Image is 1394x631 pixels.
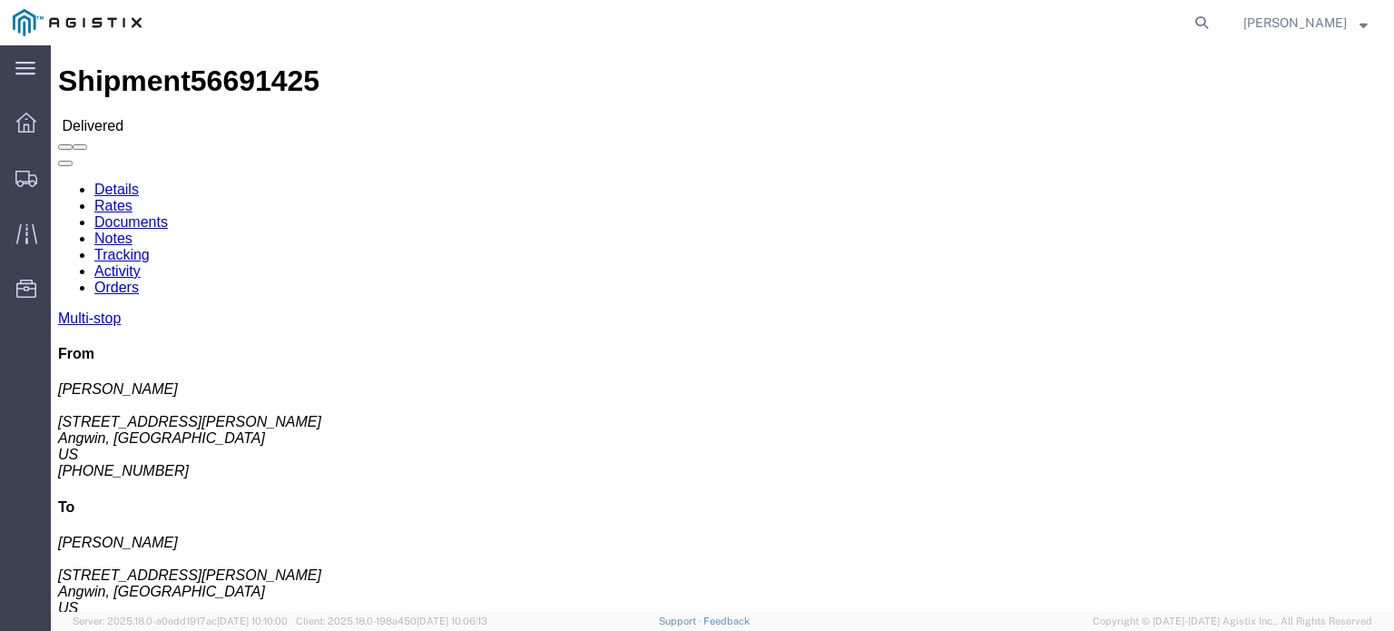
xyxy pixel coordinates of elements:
[659,616,704,626] a: Support
[296,616,487,626] span: Client: 2025.18.0-198a450
[13,9,142,36] img: logo
[1242,12,1369,34] button: [PERSON_NAME]
[51,45,1394,612] iframe: FS Legacy Container
[1243,13,1347,33] span: Rochelle Manzoni
[417,616,487,626] span: [DATE] 10:06:13
[217,616,288,626] span: [DATE] 10:10:00
[73,616,288,626] span: Server: 2025.18.0-a0edd1917ac
[1093,614,1372,629] span: Copyright © [DATE]-[DATE] Agistix Inc., All Rights Reserved
[703,616,750,626] a: Feedback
